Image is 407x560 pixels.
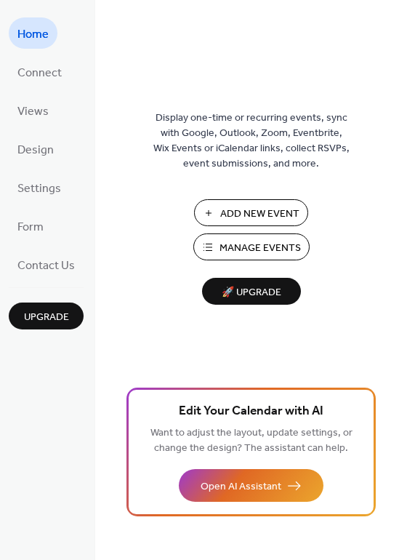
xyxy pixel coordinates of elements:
[9,133,63,164] a: Design
[193,233,310,260] button: Manage Events
[17,177,61,200] span: Settings
[9,17,57,49] a: Home
[153,111,350,172] span: Display one-time or recurring events, sync with Google, Outlook, Zoom, Eventbrite, Wix Events or ...
[211,283,292,303] span: 🚀 Upgrade
[17,100,49,123] span: Views
[17,62,62,84] span: Connect
[219,241,301,256] span: Manage Events
[24,310,69,325] span: Upgrade
[9,249,84,280] a: Contact Us
[150,423,352,458] span: Want to adjust the layout, update settings, or change the design? The assistant can help.
[179,401,323,422] span: Edit Your Calendar with AI
[9,210,52,241] a: Form
[9,303,84,329] button: Upgrade
[220,207,299,222] span: Add New Event
[17,255,75,277] span: Contact Us
[17,139,54,161] span: Design
[179,469,323,502] button: Open AI Assistant
[9,95,57,126] a: Views
[201,479,281,495] span: Open AI Assistant
[17,23,49,46] span: Home
[9,172,70,203] a: Settings
[9,56,70,87] a: Connect
[194,199,308,226] button: Add New Event
[17,216,44,239] span: Form
[202,278,301,305] button: 🚀 Upgrade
